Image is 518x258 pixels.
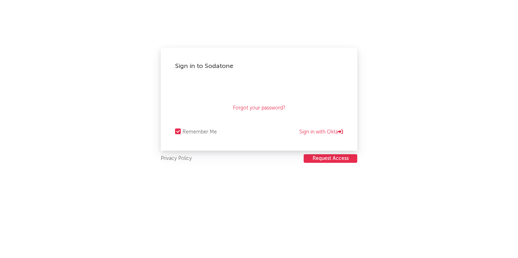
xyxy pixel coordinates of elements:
[175,62,343,70] div: Sign in to Sodatone
[299,128,343,136] a: Sign in with Okta
[233,104,285,112] a: Forgot your password?
[161,154,192,163] a: Privacy Policy
[183,128,217,136] div: Remember Me
[304,154,357,163] button: Request Access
